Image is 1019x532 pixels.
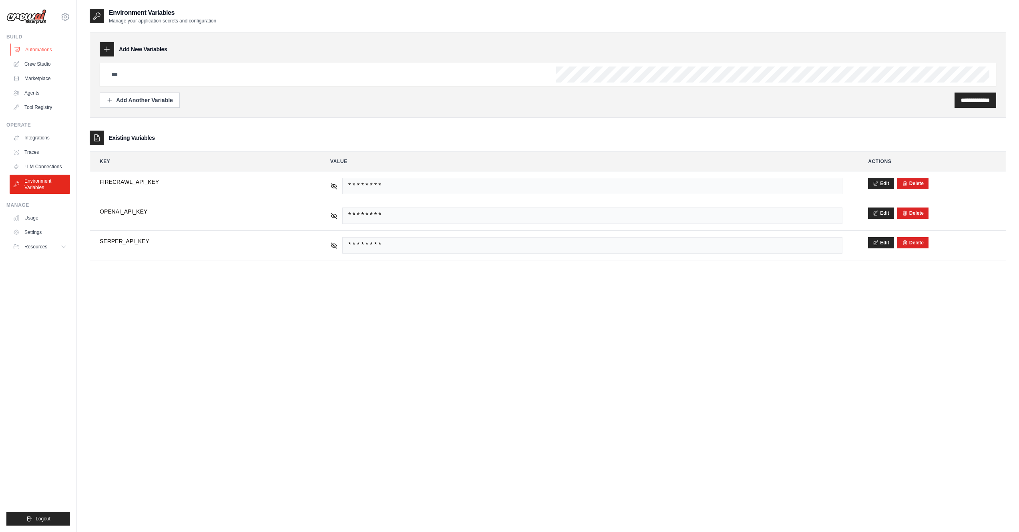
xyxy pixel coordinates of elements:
[109,18,216,24] p: Manage your application secrets and configuration
[868,208,894,219] button: Edit
[109,134,155,142] h3: Existing Variables
[10,43,71,56] a: Automations
[100,178,305,186] span: FIRECRAWL_API_KEY
[10,131,70,144] a: Integrations
[10,101,70,114] a: Tool Registry
[6,122,70,128] div: Operate
[10,226,70,239] a: Settings
[10,240,70,253] button: Resources
[10,58,70,71] a: Crew Studio
[10,72,70,85] a: Marketplace
[24,244,47,250] span: Resources
[6,9,46,24] img: Logo
[109,8,216,18] h2: Environment Variables
[10,87,70,99] a: Agents
[36,516,50,522] span: Logout
[90,152,314,171] th: Key
[119,45,167,53] h3: Add New Variables
[902,180,924,187] button: Delete
[902,210,924,216] button: Delete
[10,160,70,173] a: LLM Connections
[321,152,852,171] th: Value
[902,240,924,246] button: Delete
[100,237,305,245] span: SERPER_API_KEY
[858,152,1006,171] th: Actions
[10,146,70,159] a: Traces
[100,208,305,216] span: OPENAI_API_KEY
[100,93,180,108] button: Add Another Variable
[868,178,894,189] button: Edit
[868,237,894,248] button: Edit
[107,96,173,104] div: Add Another Variable
[6,34,70,40] div: Build
[6,512,70,526] button: Logout
[10,212,70,224] a: Usage
[6,202,70,208] div: Manage
[10,175,70,194] a: Environment Variables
